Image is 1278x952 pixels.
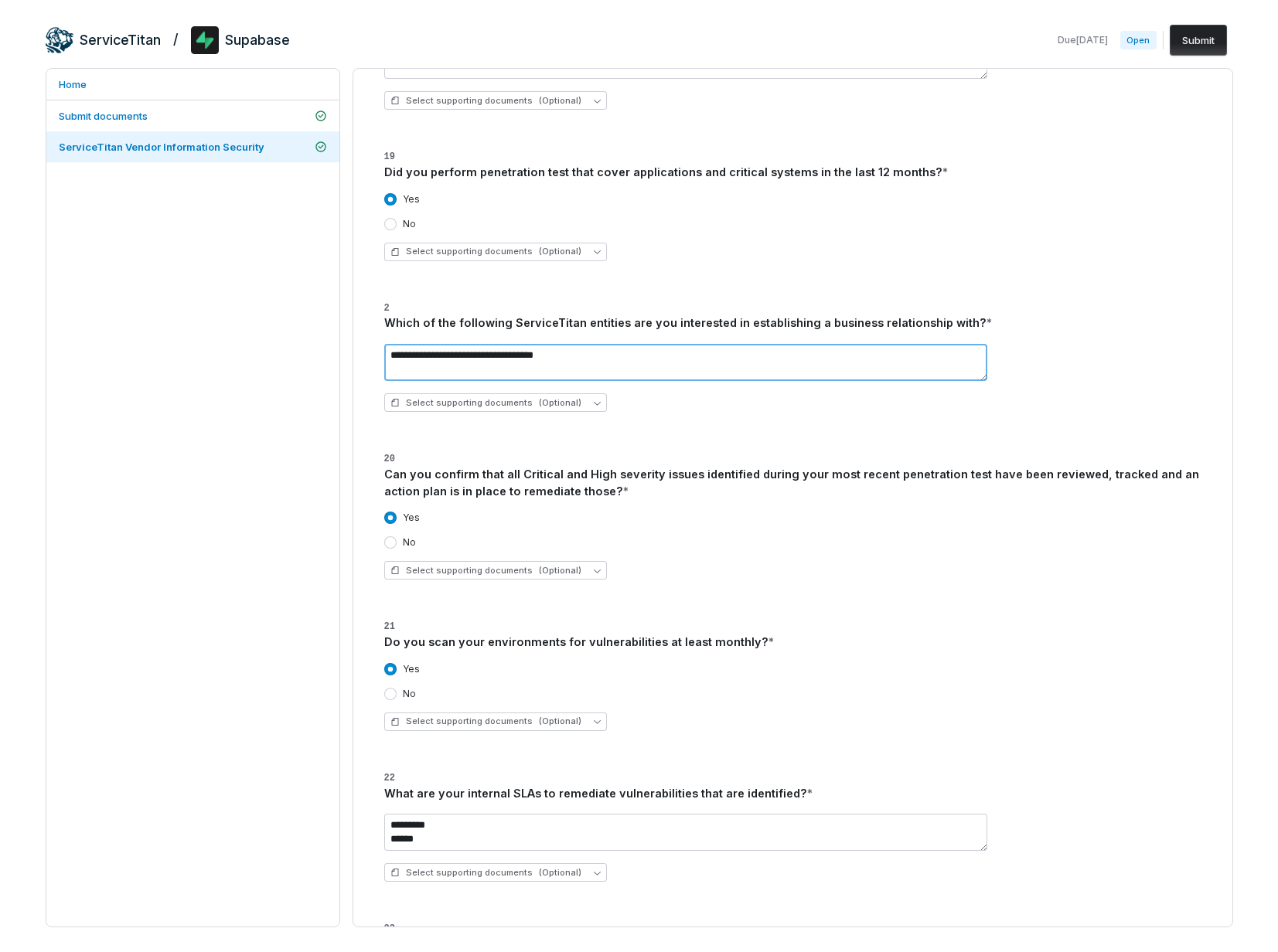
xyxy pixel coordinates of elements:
[539,397,581,409] span: (Optional)
[539,95,581,107] span: (Optional)
[384,164,1201,181] div: Did you perform penetration test that cover applications and critical systems in the last 12 months?
[390,565,581,576] span: Select supporting documents
[539,246,581,257] span: (Optional)
[384,634,1201,651] div: Do you scan your environments for vulnerabilities at least monthly?
[1120,31,1156,49] span: Open
[46,100,339,131] a: Submit documents
[1170,25,1227,56] button: Submit
[403,193,420,206] label: Yes
[403,218,416,230] label: No
[384,773,395,784] span: 22
[390,716,581,727] span: Select supporting documents
[59,141,264,153] span: ServiceTitan Vendor Information Security
[403,663,420,675] label: Yes
[390,95,581,107] span: Select supporting documents
[225,30,290,50] h2: Supabase
[539,867,581,879] span: (Optional)
[384,923,395,934] span: 23
[384,466,1201,500] div: Can you confirm that all Critical and High severity issues identified during your most recent pen...
[403,536,416,549] label: No
[390,397,581,409] span: Select supporting documents
[390,867,581,879] span: Select supporting documents
[1058,34,1108,46] span: Due [DATE]
[46,69,339,100] a: Home
[59,110,148,122] span: Submit documents
[403,512,420,524] label: Yes
[539,565,581,576] span: (Optional)
[403,688,416,700] label: No
[384,314,1201,331] div: Which of the following ServiceTitan entities are you interested in establishing a business relati...
[384,621,395,632] span: 21
[384,151,395,162] span: 19
[46,131,339,162] a: ServiceTitan Vendor Information Security
[390,246,581,257] span: Select supporting documents
[384,785,1201,802] div: What are your internal SLAs to remediate vulnerabilities that are identified?
[539,716,581,727] span: (Optional)
[173,26,179,49] h2: /
[80,30,161,50] h2: ServiceTitan
[384,303,390,314] span: 2
[384,454,395,464] span: 20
